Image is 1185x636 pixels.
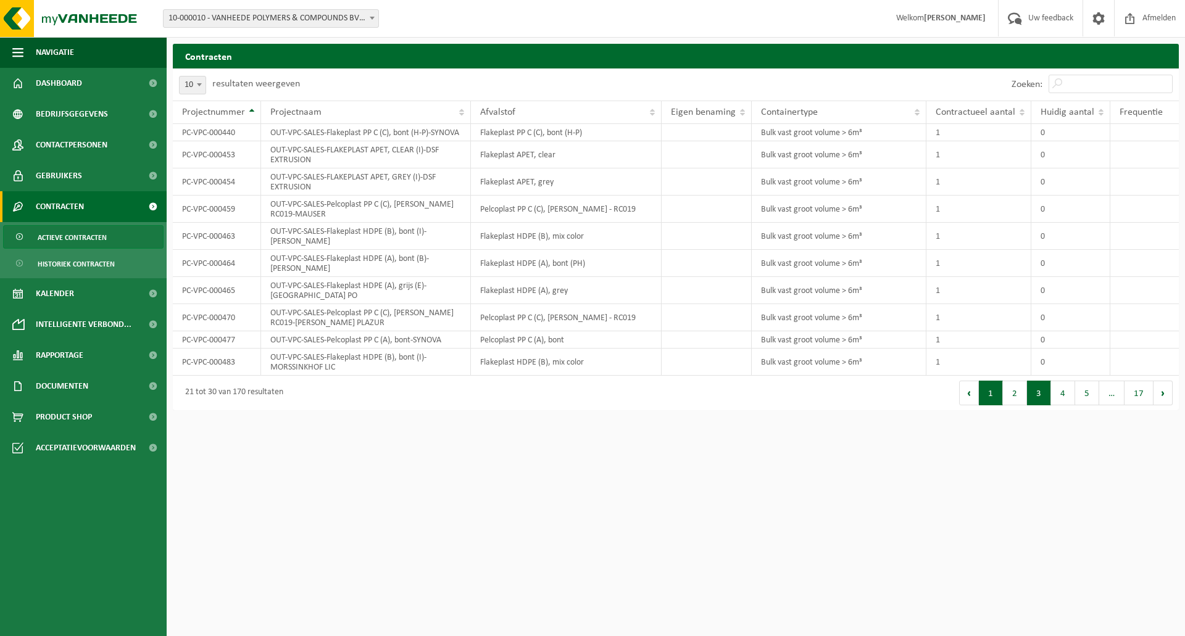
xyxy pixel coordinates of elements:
span: Bedrijfsgegevens [36,99,108,130]
span: Kalender [36,278,74,309]
td: Pelcoplast PP C (A), bont [471,331,662,349]
td: Flakeplast PP C (C), bont (H-P) [471,124,662,141]
td: Flakeplast HDPE (B), mix color [471,349,662,376]
span: Rapportage [36,340,83,371]
td: PC-VPC-000454 [173,168,261,196]
span: Historiek contracten [38,252,115,276]
span: Actieve contracten [38,226,107,249]
div: 21 tot 30 van 170 resultaten [179,382,283,404]
button: 2 [1003,381,1027,405]
td: 0 [1031,277,1110,304]
td: Bulk vast groot volume > 6m³ [752,277,926,304]
td: OUT-VPC-SALES-Flakeplast HDPE (A), grijs (E)-[GEOGRAPHIC_DATA] PO [261,277,471,304]
td: Pelcoplast PP C (C), [PERSON_NAME] - RC019 [471,304,662,331]
td: OUT-VPC-SALES-FLAKEPLAST APET, GREY (I)-DSF EXTRUSION [261,168,471,196]
span: Navigatie [36,37,74,68]
td: Bulk vast groot volume > 6m³ [752,304,926,331]
span: Product Shop [36,402,92,432]
span: Afvalstof [480,107,515,117]
td: OUT-VPC-SALES-FLAKEPLAST APET, CLEAR (I)-DSF EXTRUSION [261,141,471,168]
span: Documenten [36,371,88,402]
td: Flakeplast HDPE (A), bont (PH) [471,250,662,277]
span: 10-000010 - VANHEEDE POLYMERS & COMPOUNDS BV - DOTTIGNIES [164,10,378,27]
td: 1 [926,196,1031,223]
td: OUT-VPC-SALES-Pelcoplast PP C (A), bont-SYNOVA [261,331,471,349]
span: Dashboard [36,68,82,99]
span: Intelligente verbond... [36,309,131,340]
td: 1 [926,349,1031,376]
td: Bulk vast groot volume > 6m³ [752,141,926,168]
td: Bulk vast groot volume > 6m³ [752,250,926,277]
td: PC-VPC-000465 [173,277,261,304]
td: PC-VPC-000483 [173,349,261,376]
td: PC-VPC-000459 [173,196,261,223]
td: 0 [1031,124,1110,141]
td: 1 [926,277,1031,304]
td: 0 [1031,168,1110,196]
a: Actieve contracten [3,225,164,249]
td: Flakeplast HDPE (B), mix color [471,223,662,250]
span: Gebruikers [36,160,82,191]
h2: Contracten [173,44,1179,68]
span: Eigen benaming [671,107,736,117]
td: 0 [1031,141,1110,168]
span: Frequentie [1120,107,1163,117]
span: Containertype [761,107,818,117]
td: OUT-VPC-SALES-Pelcoplast PP C (C), [PERSON_NAME] RC019-MAUSER [261,196,471,223]
td: PC-VPC-000470 [173,304,261,331]
td: 0 [1031,349,1110,376]
span: … [1099,381,1125,405]
td: Bulk vast groot volume > 6m³ [752,168,926,196]
button: 17 [1125,381,1154,405]
strong: [PERSON_NAME] [924,14,986,23]
label: resultaten weergeven [212,79,300,89]
td: Bulk vast groot volume > 6m³ [752,349,926,376]
td: 0 [1031,250,1110,277]
button: 4 [1051,381,1075,405]
td: PC-VPC-000477 [173,331,261,349]
td: 1 [926,141,1031,168]
td: OUT-VPC-SALES-Flakeplast PP C (C), bont (H-P)-SYNOVA [261,124,471,141]
a: Historiek contracten [3,252,164,275]
td: Flakeplast APET, grey [471,168,662,196]
td: 1 [926,250,1031,277]
td: PC-VPC-000464 [173,250,261,277]
span: Contactpersonen [36,130,107,160]
span: 10 [179,76,206,94]
td: OUT-VPC-SALES-Flakeplast HDPE (A), bont (B)-[PERSON_NAME] [261,250,471,277]
button: Next [1154,381,1173,405]
span: Contractueel aantal [936,107,1015,117]
button: 5 [1075,381,1099,405]
td: 0 [1031,196,1110,223]
td: 1 [926,304,1031,331]
td: Bulk vast groot volume > 6m³ [752,223,926,250]
td: 1 [926,124,1031,141]
td: Bulk vast groot volume > 6m³ [752,124,926,141]
td: PC-VPC-000453 [173,141,261,168]
td: OUT-VPC-SALES-Pelcoplast PP C (C), [PERSON_NAME] RC019-[PERSON_NAME] PLAZUR [261,304,471,331]
span: Projectnaam [270,107,322,117]
td: 1 [926,331,1031,349]
td: PC-VPC-000463 [173,223,261,250]
span: Projectnummer [182,107,245,117]
td: 0 [1031,331,1110,349]
button: 1 [979,381,1003,405]
td: Bulk vast groot volume > 6m³ [752,331,926,349]
label: Zoeken: [1012,80,1042,89]
span: Huidig aantal [1041,107,1094,117]
td: Flakeplast APET, clear [471,141,662,168]
td: OUT-VPC-SALES-Flakeplast HDPE (B), bont (I)-MORSSINKHOF LIC [261,349,471,376]
td: Bulk vast groot volume > 6m³ [752,196,926,223]
span: 10-000010 - VANHEEDE POLYMERS & COMPOUNDS BV - DOTTIGNIES [163,9,379,28]
span: Acceptatievoorwaarden [36,432,136,463]
td: 0 [1031,223,1110,250]
td: 0 [1031,304,1110,331]
button: 3 [1027,381,1051,405]
td: Pelcoplast PP C (C), [PERSON_NAME] - RC019 [471,196,662,223]
td: 1 [926,168,1031,196]
td: 1 [926,223,1031,250]
td: PC-VPC-000440 [173,124,261,141]
span: Contracten [36,191,84,222]
span: 10 [180,76,206,94]
td: Flakeplast HDPE (A), grey [471,277,662,304]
